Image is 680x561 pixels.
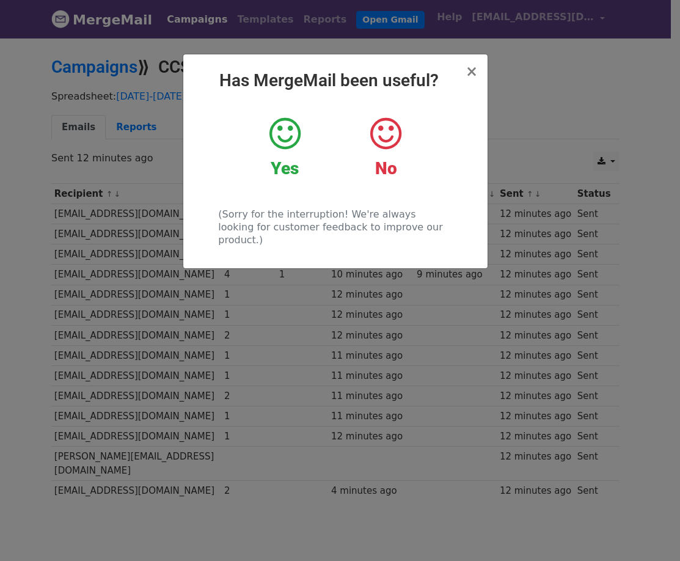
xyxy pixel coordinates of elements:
strong: Yes [271,158,299,178]
strong: No [375,158,397,178]
h2: Has MergeMail been useful? [193,70,478,91]
a: No [345,116,427,179]
button: Close [466,64,478,79]
span: × [466,63,478,80]
a: Yes [244,116,326,179]
p: (Sorry for the interruption! We're always looking for customer feedback to improve our product.) [218,208,452,246]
